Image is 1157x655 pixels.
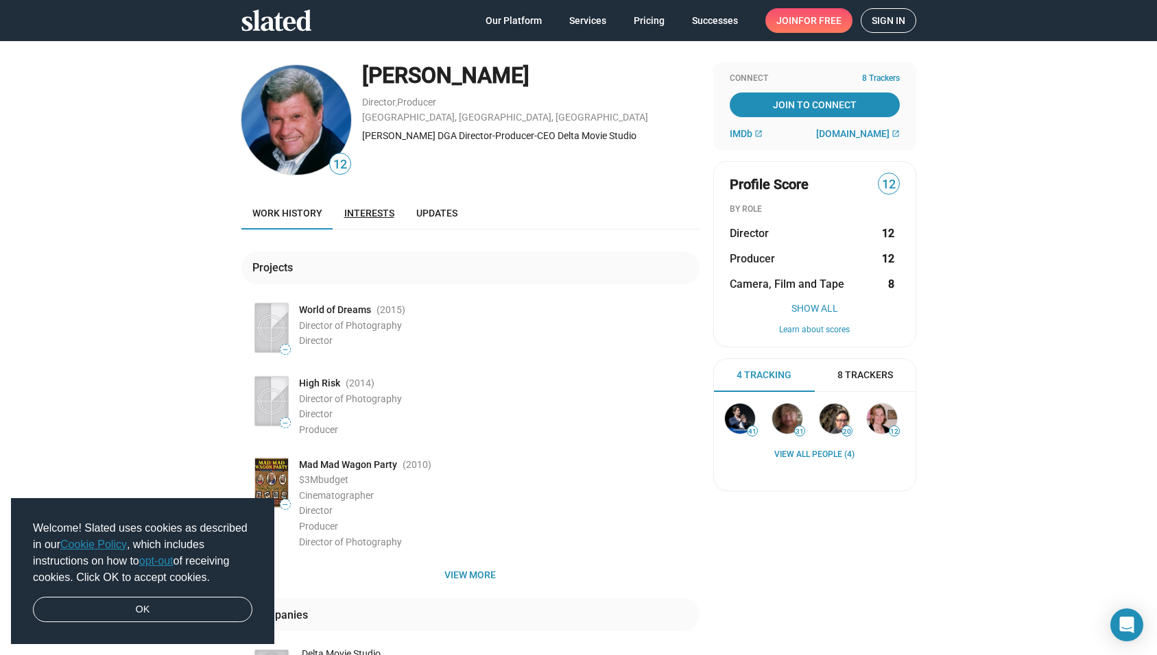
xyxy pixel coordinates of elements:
img: Dwight Brooks [241,65,351,175]
span: Mad Mad Wagon Party [299,458,397,471]
span: Join To Connect [732,92,897,117]
button: Show All [730,303,900,314]
span: 4 Tracking [737,369,791,382]
span: $3M [299,474,318,485]
span: World of Dreams [299,304,371,317]
span: Cinematographer [299,490,374,501]
a: [GEOGRAPHIC_DATA], [GEOGRAPHIC_DATA], [GEOGRAPHIC_DATA] [362,112,648,123]
span: Camera, Film and Tape [730,277,844,291]
span: for free [798,8,842,33]
a: IMDb [730,128,763,139]
span: Director of Photography [299,536,402,547]
div: cookieconsent [11,498,274,645]
span: 12 [879,175,899,194]
a: Joinfor free [765,8,852,33]
div: Companies [252,608,313,622]
span: (2014 ) [346,377,374,390]
a: opt-out [139,555,174,567]
button: View more [241,563,700,587]
strong: 12 [882,226,894,240]
a: Sign in [861,8,916,33]
img: Poster: High Risk [255,377,288,425]
span: Interests [344,208,394,219]
span: IMDb [730,128,752,139]
a: View all People (4) [774,449,855,460]
span: — [281,419,290,427]
div: Connect [730,73,900,84]
span: Director of Photography [299,320,402,331]
span: View more [252,563,689,587]
a: Producer [397,97,436,108]
span: Join [776,8,842,33]
a: Interests [333,197,405,230]
div: [PERSON_NAME] DGA Director-Producer-CEO Delta Movie Studio [362,129,700,143]
span: High Risk [299,377,340,390]
img: Poster: World of Dreams [255,304,288,352]
img: Donna Brooks [867,404,897,434]
a: Cookie Policy [60,539,127,550]
img: Stephan Paternot [725,404,755,434]
img: Poster: Mad Mad Wagon Party [255,458,288,507]
span: Director [299,408,333,419]
div: BY ROLE [730,204,900,215]
a: Director [362,97,396,108]
mat-icon: open_in_new [754,129,763,138]
span: Director [299,505,333,516]
span: 8 Trackers [837,369,893,382]
span: Work history [252,208,322,219]
a: Updates [405,197,468,230]
span: Producer [299,521,338,532]
a: Successes [681,8,749,33]
mat-icon: open_in_new [892,129,900,138]
span: Our Platform [486,8,542,33]
span: (2015 ) [377,304,405,317]
span: [DOMAIN_NAME] [816,128,890,139]
span: Director [730,226,769,240]
span: , [396,99,397,107]
span: Welcome! Slated uses cookies as described in our , which includes instructions on how to of recei... [33,520,252,586]
a: Services [558,8,617,33]
strong: 12 [882,251,894,266]
div: Open Intercom Messenger [1110,608,1143,641]
button: Learn about scores [730,325,900,336]
a: Work history [241,197,333,230]
span: — [281,501,290,508]
div: Projects [252,260,298,275]
span: Successes [692,8,738,33]
span: 12 [890,428,899,436]
a: dismiss cookie message [33,597,252,623]
span: Producer [299,424,338,435]
span: 20 [842,428,852,436]
span: Director of Photography [299,393,402,404]
span: Pricing [634,8,665,33]
span: Producer [730,251,775,266]
img: Dennis Mykytyn [820,404,850,434]
span: (2010 ) [403,458,431,471]
span: Director [299,335,333,346]
span: 12 [330,156,350,174]
span: 8 Trackers [862,73,900,84]
span: — [281,346,290,354]
a: Pricing [623,8,676,33]
span: Sign in [872,9,905,32]
span: Profile Score [730,175,809,194]
a: Our Platform [475,8,553,33]
a: Join To Connect [730,92,900,117]
div: [PERSON_NAME] [362,61,700,90]
span: 41 [748,428,757,436]
img: Canyon Prince [772,404,802,434]
strong: 8 [888,277,894,291]
span: budget [318,474,348,485]
a: [DOMAIN_NAME] [816,128,900,139]
span: 31 [795,428,804,436]
span: Services [569,8,606,33]
span: Updates [416,208,457,219]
